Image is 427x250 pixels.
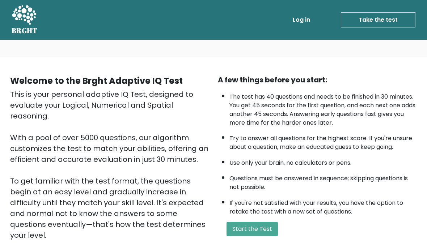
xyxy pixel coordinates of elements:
[229,89,417,127] li: The test has 40 questions and needs to be finished in 30 minutes. You get 45 seconds for the firs...
[229,195,417,216] li: If you're not satisfied with your results, you have the option to retake the test with a new set ...
[227,222,278,236] button: Start the Test
[229,171,417,191] li: Questions must be answered in sequence; skipping questions is not possible.
[229,130,417,151] li: Try to answer all questions for the highest score. If you're unsure about a question, make an edu...
[12,3,38,37] a: BRGHT
[290,13,313,27] a: Log in
[10,75,183,87] b: Welcome to the Brght Adaptive IQ Test
[341,12,415,27] a: Take the test
[12,26,38,35] h5: BRGHT
[229,155,417,167] li: Use only your brain, no calculators or pens.
[218,74,417,85] div: A few things before you start:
